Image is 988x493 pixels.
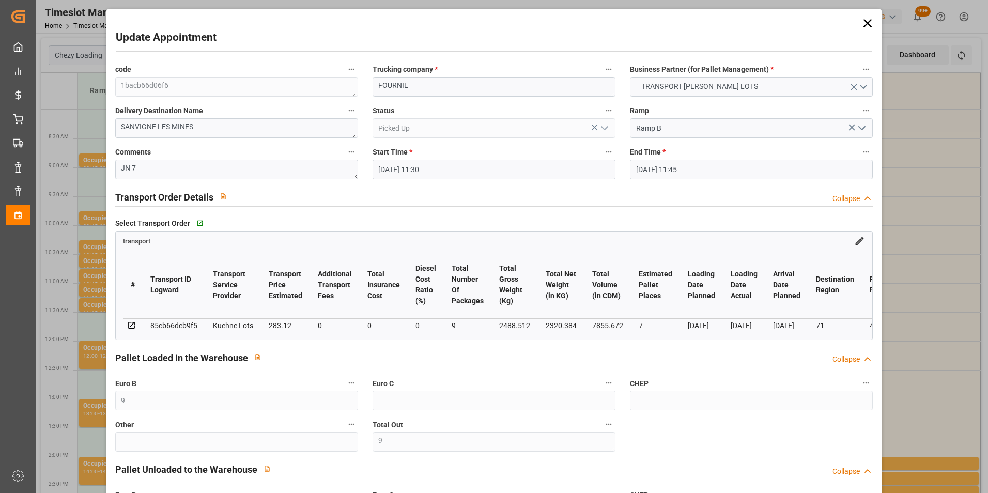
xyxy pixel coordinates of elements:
[261,252,310,318] th: Transport Price Estimated
[115,420,134,430] span: Other
[123,237,150,245] span: transport
[639,319,672,332] div: 7
[310,252,360,318] th: Additional Transport Fees
[630,118,873,138] input: Type to search/select
[859,145,873,159] button: End Time *
[123,252,143,318] th: #
[115,463,257,476] h2: Pallet Unloaded to the Warehouse
[731,319,758,332] div: [DATE]
[373,118,615,138] input: Type to search/select
[499,319,530,332] div: 2488.512
[373,147,412,158] span: Start Time
[373,105,394,116] span: Status
[630,160,873,179] input: DD-MM-YYYY HH:MM
[859,104,873,117] button: Ramp
[360,252,408,318] th: Total Insurance Cost
[115,105,203,116] span: Delivery Destination Name
[415,319,436,332] div: 0
[688,319,715,332] div: [DATE]
[816,319,854,332] div: 71
[538,252,584,318] th: Total Net Weight (in KG)
[584,252,631,318] th: Total Volume (in CDM)
[345,418,358,431] button: Other
[150,319,197,332] div: 85cb66deb9f5
[832,354,860,365] div: Collapse
[444,252,491,318] th: Total Number Of Packages
[345,145,358,159] button: Comments
[373,378,394,389] span: Euro C
[115,118,358,138] textarea: SANVIGNE LES MINES
[859,376,873,390] button: CHEP
[115,64,131,75] span: code
[318,319,352,332] div: 0
[115,147,151,158] span: Comments
[832,193,860,204] div: Collapse
[373,432,615,452] textarea: 9
[269,319,302,332] div: 283.12
[115,190,213,204] h2: Transport Order Details
[870,319,919,332] div: 4144cf467585
[765,252,808,318] th: Arrival Date Planned
[205,252,261,318] th: Transport Service Provider
[452,319,484,332] div: 9
[636,81,763,92] span: TRANSPORT [PERSON_NAME] LOTS
[373,160,615,179] input: DD-MM-YYYY HH:MM
[345,376,358,390] button: Euro B
[592,319,623,332] div: 7855.672
[862,252,927,318] th: Recommended Rate Code
[596,120,612,136] button: open menu
[115,378,136,389] span: Euro B
[630,105,649,116] span: Ramp
[602,418,615,431] button: Total Out
[257,459,277,479] button: View description
[115,160,358,179] textarea: JN 7
[808,252,862,318] th: Destination Region
[408,252,444,318] th: Diesel Cost Ratio (%)
[248,347,268,367] button: View description
[116,29,217,46] h2: Update Appointment
[602,376,615,390] button: Euro C
[345,104,358,117] button: Delivery Destination Name
[832,466,860,477] div: Collapse
[631,252,680,318] th: Estimated Pallet Places
[630,77,873,97] button: open menu
[491,252,538,318] th: Total Gross Weight (Kg)
[373,64,438,75] span: Trucking company
[367,319,400,332] div: 0
[213,319,253,332] div: Kuehne Lots
[723,252,765,318] th: Loading Date Actual
[602,63,615,76] button: Trucking company *
[680,252,723,318] th: Loading Date Planned
[546,319,577,332] div: 2320.384
[630,64,774,75] span: Business Partner (for Pallet Management)
[345,63,358,76] button: code
[630,378,649,389] span: CHEP
[602,145,615,159] button: Start Time *
[373,77,615,97] textarea: FOURNIE
[854,120,869,136] button: open menu
[123,236,150,244] a: transport
[213,187,233,206] button: View description
[773,319,800,332] div: [DATE]
[115,351,248,365] h2: Pallet Loaded in the Warehouse
[602,104,615,117] button: Status
[115,77,358,97] textarea: 1bacb66d06f6
[630,147,666,158] span: End Time
[373,420,403,430] span: Total Out
[143,252,205,318] th: Transport ID Logward
[115,218,190,229] span: Select Transport Order
[859,63,873,76] button: Business Partner (for Pallet Management) *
